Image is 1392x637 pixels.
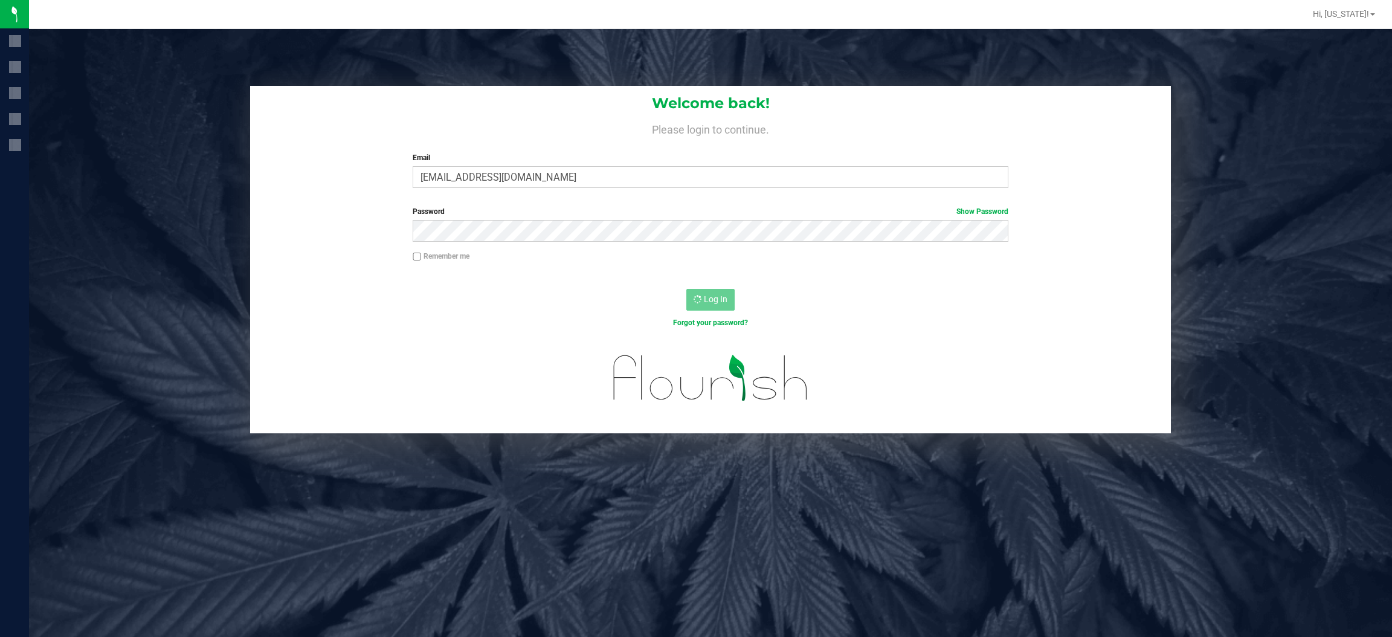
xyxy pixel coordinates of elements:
[413,251,469,262] label: Remember me
[413,207,445,216] span: Password
[673,318,748,327] a: Forgot your password?
[250,121,1171,135] h4: Please login to continue.
[686,289,735,311] button: Log In
[413,253,421,261] input: Remember me
[956,207,1008,216] a: Show Password
[596,341,826,415] img: flourish_logo.svg
[413,152,1008,163] label: Email
[704,294,727,304] span: Log In
[250,95,1171,111] h1: Welcome back!
[1313,9,1369,19] span: Hi, [US_STATE]!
